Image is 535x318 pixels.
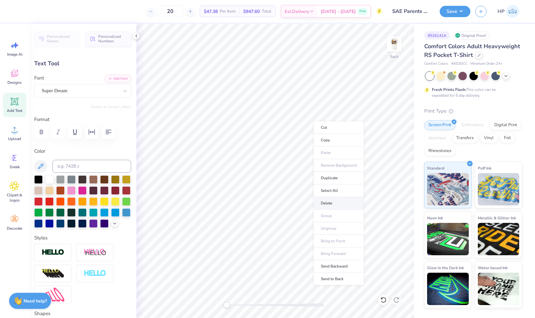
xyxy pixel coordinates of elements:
div: Embroidery [457,120,488,130]
button: Save [440,6,470,17]
img: Neon Ink [427,223,469,255]
span: Standard [427,165,444,171]
button: Personalized Names [34,31,80,46]
span: Comfort Colors [424,61,448,67]
label: Styles [34,234,47,242]
span: Personalized Numbers [98,34,127,43]
span: # 6030CC [451,61,467,67]
strong: Fresh Prints Flash: [432,87,466,92]
span: Comfort Colors Adult Heavyweight RS Pocket T-Shirt [424,42,520,59]
li: Copy [313,134,364,147]
img: Back [388,38,401,50]
label: Shapes [34,310,50,317]
div: Rhinestones [424,146,456,156]
span: Water based Ink [478,264,508,271]
div: Transfers [452,133,478,143]
div: Screen Print [424,120,456,130]
span: Free [360,9,366,14]
span: Clipart & logos [4,192,25,203]
div: Back [390,54,398,60]
img: Standard [427,173,469,205]
label: Font [34,74,44,82]
li: Cut [313,121,364,134]
div: Print Type [424,107,522,115]
span: Per Item [220,8,236,15]
img: Hunter Pearson [506,5,519,18]
li: Send Backward [313,260,364,273]
span: $947.60 [243,8,260,15]
span: Neon Ink [427,214,443,221]
span: Add Text [7,108,22,113]
li: Send to Back [313,273,364,285]
span: Decorate [7,226,22,231]
img: 3D Illusion [42,269,64,279]
strong: Need help? [24,298,47,304]
div: Digital Print [490,120,521,130]
button: Personalized Numbers [86,31,131,46]
span: Upload [8,136,21,141]
div: This color can be expedited for 5 day delivery. [432,87,511,98]
span: Est. Delivery [285,8,309,15]
img: Free Distort [42,288,64,302]
span: Image AI [7,52,22,57]
input: Untitled Design [387,5,435,18]
img: Puff Ink [478,173,519,205]
span: Personalized Names [47,34,76,43]
label: Color [34,148,131,155]
input: – – [158,5,183,17]
button: Switch to Greek Letters [91,104,131,109]
img: Stroke [42,249,64,256]
div: Accessibility label [224,302,230,308]
span: Minimum Order: 24 + [470,61,503,67]
a: HP [495,5,522,18]
span: [DATE] - [DATE] [321,8,356,15]
img: Glow in the Dark Ink [427,273,469,305]
span: HP [498,8,505,15]
span: Metallic & Glitter Ink [478,214,516,221]
div: Text Tool [34,59,131,68]
img: Shadow [84,248,106,257]
span: Total [262,8,271,15]
div: Vinyl [480,133,498,143]
input: e.g. 7428 c [52,160,131,173]
span: Puff Ink [478,165,491,171]
div: Applique [424,133,450,143]
button: Add Font [105,74,131,83]
li: Select All [313,184,364,197]
li: Delete [313,197,364,210]
li: Duplicate [313,172,364,184]
img: Metallic & Glitter Ink [478,223,519,255]
div: # 526141A [424,31,450,39]
div: Foil [500,133,515,143]
img: Negative Space [84,270,106,277]
span: Glow in the Dark Ink [427,264,464,271]
label: Format [34,116,131,123]
span: Greek [10,164,20,170]
img: Water based Ink [478,273,519,305]
div: Original Proof [453,31,489,39]
span: Designs [7,80,22,85]
span: $47.38 [204,8,218,15]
